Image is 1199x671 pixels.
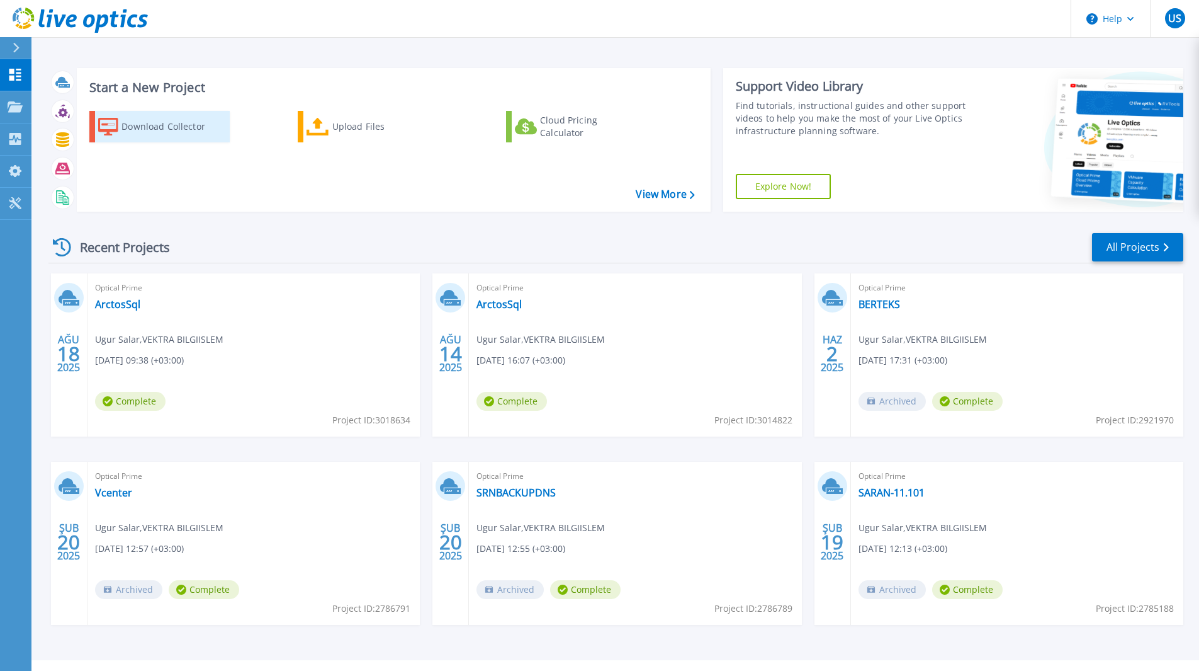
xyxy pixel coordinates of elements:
span: Project ID: 2921970 [1096,413,1174,427]
span: [DATE] 17:31 (+03:00) [858,353,947,367]
div: HAZ 2025 [820,331,844,377]
span: 20 [57,537,80,548]
span: Project ID: 3014822 [714,413,792,427]
h3: Start a New Project [89,81,694,95]
div: Recent Projects [48,232,187,263]
div: ŞUB 2025 [439,519,463,565]
span: Project ID: 2785188 [1096,602,1174,616]
span: Project ID: 3018634 [332,413,410,427]
span: Ugur Salar , VEKTRA BILGIISLEM [95,521,223,535]
div: ŞUB 2025 [57,519,81,565]
div: AĞU 2025 [57,331,81,377]
a: All Projects [1092,233,1183,261]
a: BERTEKS [858,298,900,311]
span: 20 [439,537,462,548]
span: Ugur Salar , VEKTRA BILGIISLEM [476,333,605,347]
span: [DATE] 12:57 (+03:00) [95,542,184,556]
span: 19 [821,537,843,548]
div: Find tutorials, instructional guides and other support videos to help you make the most of your L... [736,100,971,137]
span: Complete [169,580,239,599]
a: Upload Files [298,111,438,142]
a: Download Collector [89,111,230,142]
div: Cloud Pricing Calculator [540,114,641,139]
a: ArctosSql [476,298,522,311]
span: Archived [858,580,926,599]
a: Vcenter [95,486,132,499]
div: Support Video Library [736,78,971,95]
a: ArctosSql [95,298,140,311]
span: Ugur Salar , VEKTRA BILGIISLEM [95,333,223,347]
span: US [1168,13,1181,23]
span: Complete [932,392,1003,411]
a: Cloud Pricing Calculator [506,111,646,142]
span: 18 [57,348,80,359]
span: Complete [95,392,166,411]
div: Upload Files [332,114,433,139]
div: Download Collector [121,114,222,139]
span: Ugur Salar , VEKTRA BILGIISLEM [858,521,987,535]
span: Complete [476,392,547,411]
span: Complete [932,580,1003,599]
span: Archived [476,580,544,599]
div: ŞUB 2025 [820,519,844,565]
span: Complete [550,580,621,599]
span: Ugur Salar , VEKTRA BILGIISLEM [476,521,605,535]
span: Optical Prime [476,469,794,483]
a: SRNBACKUPDNS [476,486,556,499]
span: [DATE] 09:38 (+03:00) [95,353,184,367]
span: Optical Prime [95,469,412,483]
span: Ugur Salar , VEKTRA BILGIISLEM [858,333,987,347]
span: Archived [858,392,926,411]
a: SARAN-11.101 [858,486,925,499]
span: 2 [826,348,838,359]
span: Project ID: 2786789 [714,602,792,616]
span: Optical Prime [95,281,412,295]
span: Optical Prime [858,281,1176,295]
span: Optical Prime [858,469,1176,483]
span: Archived [95,580,162,599]
span: Optical Prime [476,281,794,295]
span: 14 [439,348,462,359]
span: [DATE] 16:07 (+03:00) [476,353,565,367]
span: Project ID: 2786791 [332,602,410,616]
span: [DATE] 12:13 (+03:00) [858,542,947,556]
div: AĞU 2025 [439,331,463,377]
a: View More [636,188,694,200]
span: [DATE] 12:55 (+03:00) [476,542,565,556]
a: Explore Now! [736,174,831,199]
